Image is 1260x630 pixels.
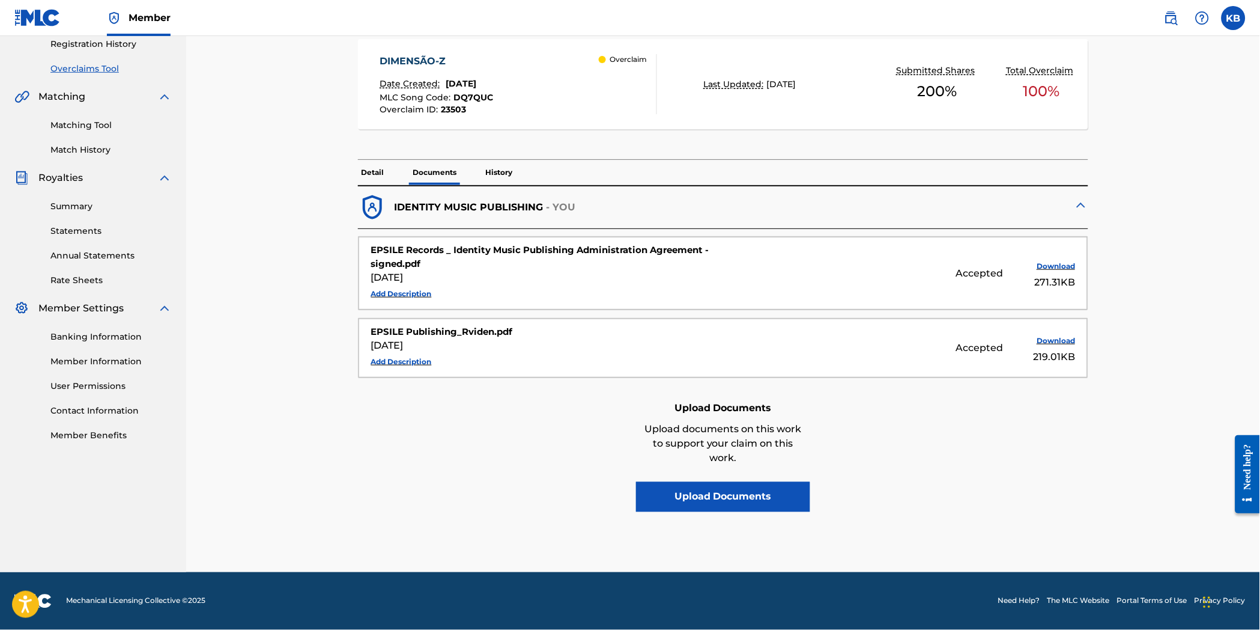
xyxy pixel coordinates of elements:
[157,171,172,185] img: expand
[66,596,205,607] span: Mechanical Licensing Collective © 2025
[1195,596,1246,607] a: Privacy Policy
[50,405,172,417] a: Contact Information
[14,171,29,185] img: Royalties
[371,325,720,339] div: EPSILE Publishing_Rviden.pdf
[703,78,766,91] p: Last Updated:
[1204,584,1211,620] div: Drag
[14,90,29,104] img: Matching
[50,331,172,343] a: Banking Information
[380,54,493,69] div: DIMENSÃO-Z
[639,422,807,465] p: Upload documents on this work to support your claim on this work.
[358,160,388,185] p: Detail
[1007,64,1077,77] p: Total Overclaim
[50,38,172,50] a: Registration History
[1117,596,1187,607] a: Portal Terms of Use
[380,78,443,90] p: Date Created:
[1159,6,1183,30] a: Public Search
[766,79,796,90] span: [DATE]
[157,301,172,316] img: expand
[50,63,172,75] a: Overclaims Tool
[157,90,172,104] img: expand
[1015,257,1075,275] button: Download
[14,301,29,316] img: Member Settings
[50,200,172,213] a: Summary
[441,104,466,115] span: 23503
[50,429,172,442] a: Member Benefits
[1226,426,1260,523] iframe: Resource Center
[956,266,1003,281] div: Accepted
[636,482,810,512] button: Upload Documents
[380,104,441,115] span: Overclaim ID :
[1195,11,1210,25] img: help
[453,92,493,103] span: DQ7QUC
[897,64,978,77] p: Submitted Shares
[610,54,647,65] p: Overclaim
[1015,275,1075,290] div: 271.31KB
[394,200,543,215] p: IDENTITY MUSIC PUBLISHING
[129,11,171,25] span: Member
[998,596,1040,607] a: Need Help?
[50,225,172,237] a: Statements
[446,78,476,89] span: [DATE]
[50,380,172,393] a: User Permissions
[371,285,432,303] button: Add Description
[371,271,720,285] div: [DATE]
[1222,6,1246,30] div: User Menu
[38,301,124,316] span: Member Settings
[358,193,387,222] img: dfb38c8551f6dcc1ac04.svg
[956,341,1003,355] div: Accepted
[1200,572,1260,630] iframe: Chat Widget
[1015,332,1075,350] button: Download
[358,39,1089,129] a: DIMENSÃO-ZDate Created:[DATE]MLC Song Code:DQ7QUCOverclaim ID:23503 OverclaimLast Updated:[DATE]S...
[371,338,720,353] div: [DATE]
[1015,350,1075,364] div: 219.01KB
[639,401,807,415] h6: Upload Documents
[380,92,453,103] span: MLC Song Code :
[14,594,52,608] img: logo
[38,90,85,104] span: Matching
[50,355,172,368] a: Member Information
[1047,596,1110,607] a: The MLC Website
[107,11,121,25] img: Top Rightsholder
[371,353,432,371] button: Add Description
[50,144,172,156] a: Match History
[38,171,83,185] span: Royalties
[546,200,576,215] p: - YOU
[410,160,461,185] p: Documents
[14,9,61,26] img: MLC Logo
[482,160,516,185] p: History
[1023,81,1060,102] span: 100 %
[50,274,172,287] a: Rate Sheets
[371,243,720,271] div: EPSILE Records _ Identity Music Publishing Administration Agreement - signed.pdf
[50,249,172,262] a: Annual Statements
[1190,6,1214,30] div: Help
[50,119,172,132] a: Matching Tool
[1164,11,1178,25] img: search
[1074,198,1088,212] img: expand-cell-toggle
[918,81,957,102] span: 200 %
